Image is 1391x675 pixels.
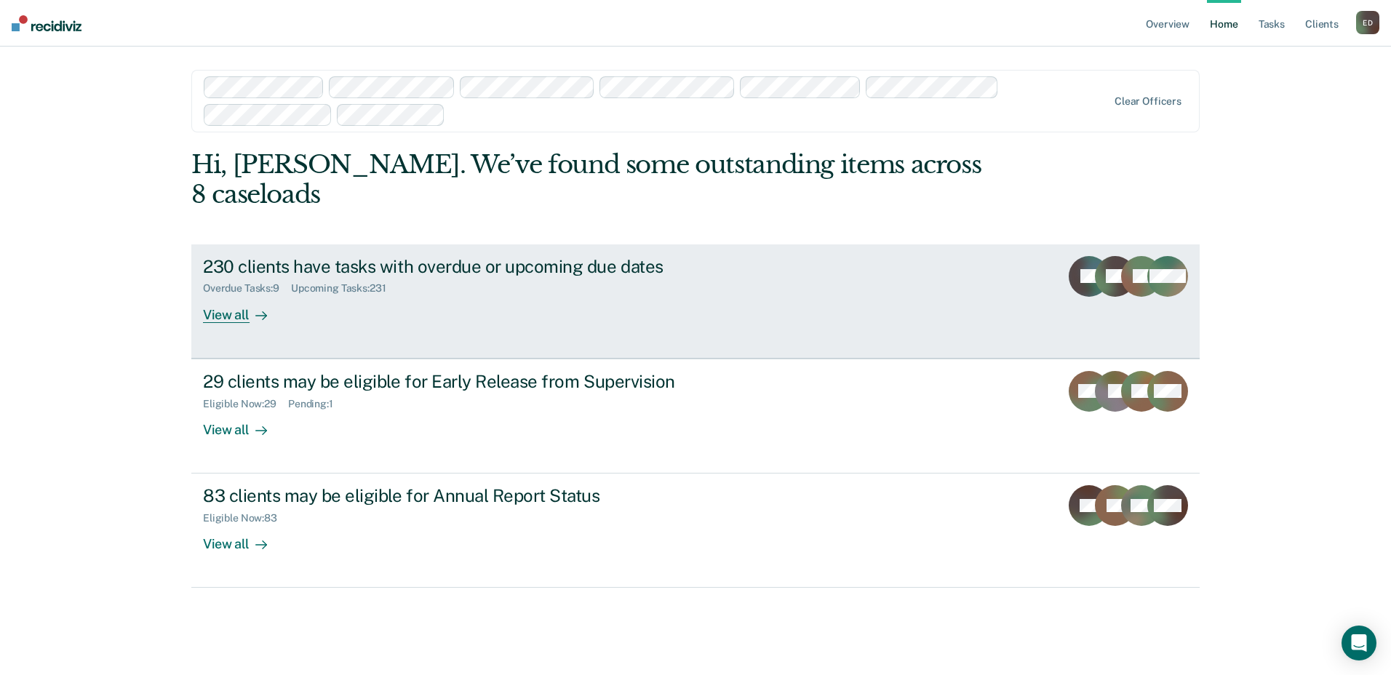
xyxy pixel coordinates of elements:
button: ED [1356,11,1379,34]
a: 230 clients have tasks with overdue or upcoming due datesOverdue Tasks:9Upcoming Tasks:231View all [191,244,1200,359]
div: View all [203,524,284,553]
div: 83 clients may be eligible for Annual Report Status [203,485,714,506]
div: Upcoming Tasks : 231 [291,282,398,295]
div: 29 clients may be eligible for Early Release from Supervision [203,371,714,392]
div: View all [203,410,284,438]
div: Overdue Tasks : 9 [203,282,291,295]
div: Clear officers [1115,95,1181,108]
div: View all [203,295,284,323]
img: Recidiviz [12,15,81,31]
a: 83 clients may be eligible for Annual Report StatusEligible Now:83View all [191,474,1200,588]
div: Eligible Now : 83 [203,512,289,524]
div: E D [1356,11,1379,34]
div: Eligible Now : 29 [203,398,288,410]
div: Hi, [PERSON_NAME]. We’ve found some outstanding items across 8 caseloads [191,150,998,209]
div: Pending : 1 [288,398,345,410]
a: 29 clients may be eligible for Early Release from SupervisionEligible Now:29Pending:1View all [191,359,1200,474]
div: Open Intercom Messenger [1342,626,1376,660]
div: 230 clients have tasks with overdue or upcoming due dates [203,256,714,277]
